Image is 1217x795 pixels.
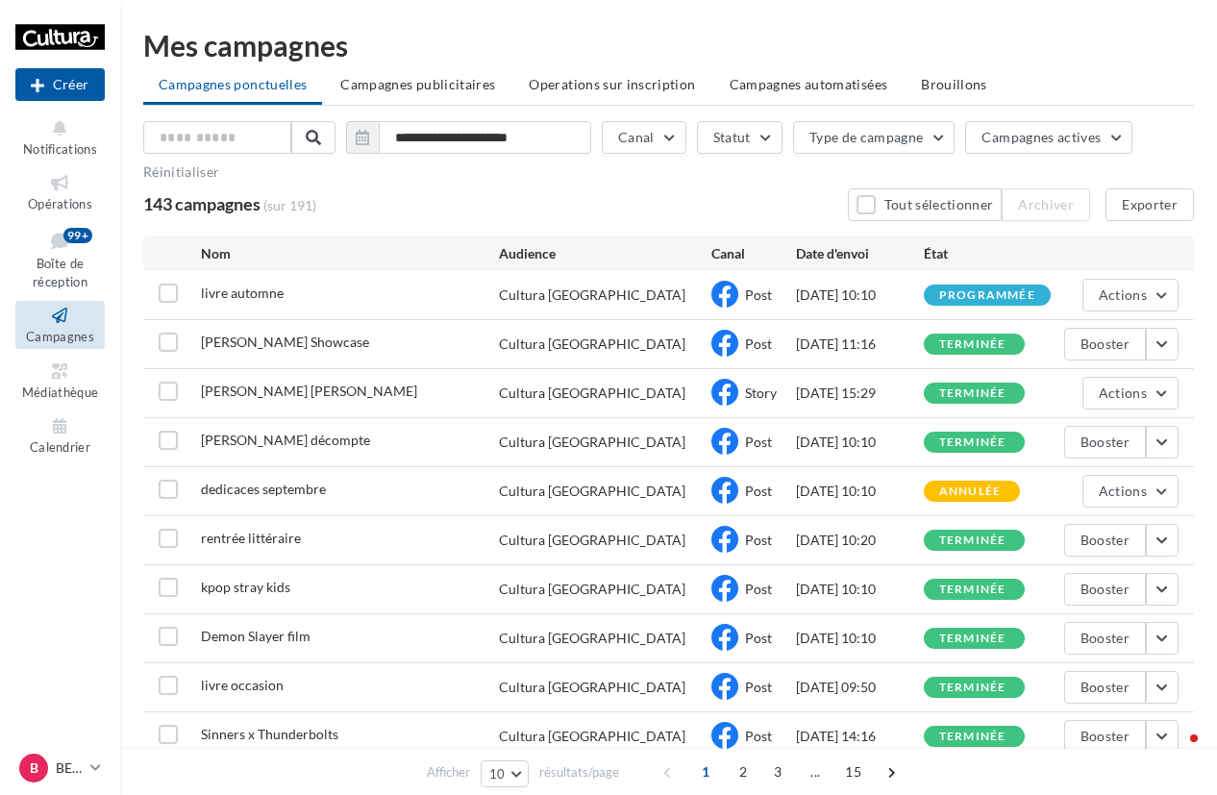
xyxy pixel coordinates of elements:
div: [DATE] 10:10 [796,629,924,648]
span: kpop stray kids [201,579,290,595]
button: Campagnes actives [965,121,1132,154]
div: Cultura [GEOGRAPHIC_DATA] [499,286,685,305]
span: Post [745,483,772,499]
button: Booster [1064,671,1146,704]
span: Campagnes [26,329,94,344]
span: Post [745,286,772,303]
span: Sinners x Thunderbolts [201,726,338,742]
a: Calendrier [15,411,105,459]
span: Médiathèque [22,385,99,400]
span: Opérations [28,196,92,211]
span: Actions [1099,483,1147,499]
button: Exporter [1105,188,1194,221]
span: (sur 191) [263,196,316,215]
div: État [924,244,1052,263]
div: terminée [939,584,1006,596]
span: ... [800,757,831,787]
span: Post [745,532,772,548]
iframe: Intercom live chat [1152,730,1198,776]
div: terminée [939,338,1006,351]
button: Notifications [15,113,105,161]
span: Lilian Renaud Showcase [201,334,369,350]
div: Cultura [GEOGRAPHIC_DATA] [499,580,685,599]
a: Boîte de réception99+ [15,224,105,294]
div: Cultura [GEOGRAPHIC_DATA] [499,678,685,697]
div: Nom [201,244,498,263]
button: Canal [602,121,686,154]
button: Créer [15,68,105,101]
span: Notifications [23,141,97,157]
div: Cultura [GEOGRAPHIC_DATA] [499,482,685,501]
div: Cultura [GEOGRAPHIC_DATA] [499,531,685,550]
button: Booster [1064,524,1146,557]
div: terminée [939,436,1006,449]
button: Booster [1064,573,1146,606]
span: dedicaces septembre [201,481,326,497]
span: storie lilian renaud [201,383,417,399]
span: Campagnes automatisées [730,76,888,92]
button: Booster [1064,622,1146,655]
div: Nouvelle campagne [15,68,105,101]
div: [DATE] 10:10 [796,433,924,452]
span: Demon Slayer film [201,628,310,644]
span: Post [745,581,772,597]
a: Opérations [15,168,105,215]
span: 1 [690,757,721,787]
div: programmée [939,289,1035,302]
button: Actions [1082,475,1179,508]
span: livre automne [201,285,284,301]
div: terminée [939,534,1006,547]
span: rentrée littéraire [201,530,301,546]
button: Actions [1082,377,1179,410]
span: 2 [728,757,758,787]
div: [DATE] 10:20 [796,531,924,550]
div: 99+ [63,228,92,243]
button: Booster [1064,328,1146,360]
span: lilian renaud décompte [201,432,370,448]
div: Canal [711,244,796,263]
span: 143 campagnes [143,193,261,214]
span: B [30,758,38,778]
div: [DATE] 10:10 [796,580,924,599]
span: Afficher [427,763,470,782]
button: Actions [1082,279,1179,311]
p: BESANCON [56,758,83,778]
span: Post [745,335,772,352]
div: [DATE] 14:16 [796,727,924,746]
span: Calendrier [30,439,90,455]
button: Booster [1064,426,1146,459]
span: livre occasion [201,677,284,693]
span: Operations sur inscription [529,76,695,92]
div: [DATE] 10:10 [796,286,924,305]
span: Brouillons [921,76,987,92]
div: terminée [939,731,1006,743]
div: Cultura [GEOGRAPHIC_DATA] [499,629,685,648]
button: Booster [1064,720,1146,753]
div: [DATE] 09:50 [796,678,924,697]
span: Campagnes publicitaires [340,76,495,92]
span: Post [745,630,772,646]
span: Post [745,728,772,744]
a: B BESANCON [15,750,105,786]
div: [DATE] 15:29 [796,384,924,403]
div: annulée [939,485,1001,498]
div: Cultura [GEOGRAPHIC_DATA] [499,727,685,746]
div: [DATE] 11:16 [796,335,924,354]
button: Archiver [1002,188,1090,221]
button: Statut [697,121,782,154]
span: Post [745,434,772,450]
div: terminée [939,682,1006,694]
button: Type de campagne [793,121,956,154]
a: Médiathèque [15,357,105,404]
div: Mes campagnes [143,31,1194,60]
div: [DATE] 10:10 [796,482,924,501]
span: 3 [762,757,793,787]
div: Cultura [GEOGRAPHIC_DATA] [499,335,685,354]
span: Post [745,679,772,695]
span: Actions [1099,286,1147,303]
span: Actions [1099,385,1147,401]
button: 10 [481,760,530,787]
div: Cultura [GEOGRAPHIC_DATA] [499,384,685,403]
span: Boîte de réception [33,256,87,289]
div: Cultura [GEOGRAPHIC_DATA] [499,433,685,452]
